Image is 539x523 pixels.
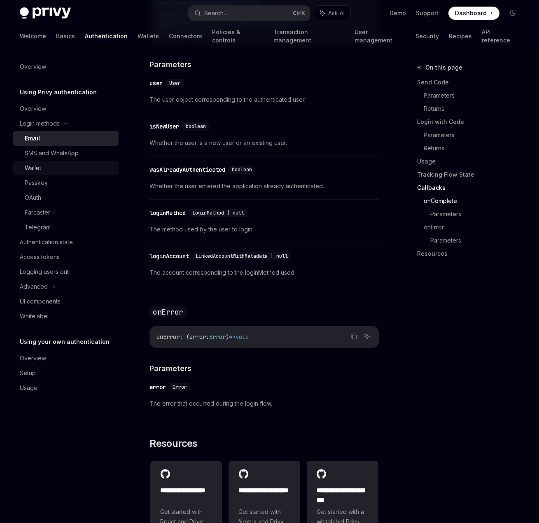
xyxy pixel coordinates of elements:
a: Security [415,26,439,46]
div: UI components [20,297,61,306]
a: User management [355,26,405,46]
span: : ( [180,333,189,341]
a: Basics [56,26,75,46]
div: isNewUser [149,122,179,131]
span: error [189,333,206,341]
div: Search... [204,8,227,18]
span: On this page [425,63,462,72]
a: Send Code [417,76,526,89]
img: dark logo [20,7,71,19]
div: Overview [20,353,46,363]
div: Advanced [20,282,48,292]
button: Ask AI [362,331,372,342]
div: user [149,79,163,87]
a: OAuth [13,190,119,205]
div: error [149,383,166,391]
a: Welcome [20,26,46,46]
a: Overview [13,101,119,116]
span: User [169,80,181,86]
div: Overview [20,62,46,72]
a: UI components [13,294,119,309]
span: Dashboard [455,9,487,17]
div: SMS and WhatsApp [25,148,79,158]
a: Authentication state [13,235,119,250]
a: Parameters [424,89,526,102]
span: : [206,333,209,341]
span: The user object corresponding to the authenticated user. [149,95,379,105]
div: wasAlreadyAuthenticated [149,166,225,174]
code: onError [149,306,187,318]
span: ) [226,333,229,341]
a: Authentication [85,26,128,46]
a: SMS and WhatsApp [13,146,119,161]
a: Usage [417,155,526,168]
button: Ask AI [314,6,350,21]
button: Toggle dark mode [506,7,519,20]
span: Resources [149,437,198,450]
div: Setup [20,368,36,378]
a: Logging users out [13,264,119,279]
a: onComplete [424,194,526,208]
span: The account corresponding to the loginMethod used. [149,268,379,278]
a: Callbacks [417,181,526,194]
a: Usage [13,381,119,395]
span: boolean [186,123,206,130]
h5: Using Privy authentication [20,87,97,97]
span: onError [156,333,180,341]
div: Overview [20,104,46,114]
a: Passkey [13,175,119,190]
a: Telegram [13,220,119,235]
a: Recipes [449,26,472,46]
a: Parameters [424,128,526,142]
a: Whitelabel [13,309,119,324]
span: The error that occurred during the login flow. [149,399,379,409]
span: Whether the user entered the application already authenticated. [149,181,379,191]
div: Telegram [25,222,51,232]
div: Login methods [20,119,60,128]
span: The method used by the user to login. [149,224,379,234]
a: Resources [417,247,526,260]
a: onError [424,221,526,234]
h5: Using your own authentication [20,337,110,347]
span: Error [209,333,226,341]
div: Farcaster [25,208,50,217]
a: Dashboard [448,7,499,20]
a: API reference [482,26,519,46]
span: => [229,333,236,341]
a: Support [416,9,439,17]
div: Email [25,133,40,143]
a: Returns [424,142,526,155]
a: Parameters [430,208,526,221]
a: Overview [13,351,119,366]
div: Whitelabel [20,311,49,321]
div: OAuth [25,193,41,203]
span: Ctrl K [293,10,305,16]
button: Copy the contents from the code block [348,331,359,342]
span: void [236,333,249,341]
span: Error [173,384,187,390]
span: boolean [232,166,252,173]
div: loginAccount [149,252,189,260]
div: Wallet [25,163,41,173]
a: Wallets [138,26,159,46]
a: Email [13,131,119,146]
div: Passkey [25,178,48,188]
a: Returns [424,102,526,115]
div: loginMethod [149,209,186,217]
a: Setup [13,366,119,381]
div: Authentication state [20,237,73,247]
a: Policies & controls [212,26,264,46]
a: Transaction management [273,26,345,46]
button: Search...CtrlK [189,6,310,21]
a: Farcaster [13,205,119,220]
span: LinkedAccountWithMetadata | null [196,253,288,259]
a: Tracking Flow State [417,168,526,181]
span: Parameters [149,59,191,70]
a: Login with Code [417,115,526,128]
div: Logging users out [20,267,69,277]
a: Overview [13,59,119,74]
a: Parameters [430,234,526,247]
div: Usage [20,383,37,393]
div: Access tokens [20,252,60,262]
a: Connectors [169,26,202,46]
